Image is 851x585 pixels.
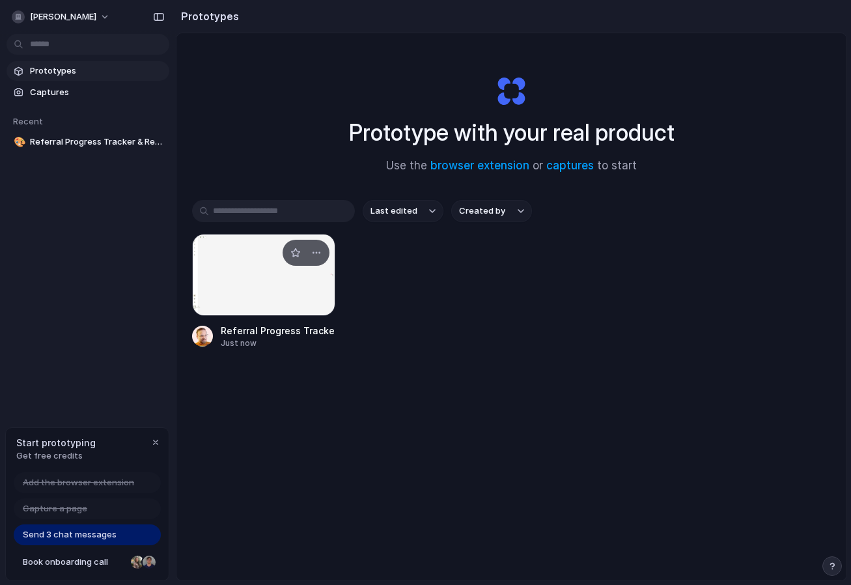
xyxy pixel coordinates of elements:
span: Referral Progress Tracker & Rewards [30,136,164,149]
span: Recent [13,116,43,126]
span: Created by [459,205,505,218]
div: Just now [221,337,335,349]
a: browser extension [430,159,529,172]
div: Nicole Kubica [130,554,145,570]
span: Get free credits [16,449,96,463]
span: Last edited [370,205,417,218]
h1: Prototype with your real product [349,115,675,150]
a: captures [546,159,594,172]
a: Prototypes [7,61,169,81]
span: Book onboarding call [23,556,126,569]
span: Send 3 chat messages [23,528,117,541]
button: Created by [451,200,532,222]
a: 🎨Referral Progress Tracker & Rewards [7,132,169,152]
span: Prototypes [30,64,164,78]
h2: Prototypes [176,8,239,24]
span: Capture a page [23,502,87,515]
a: Book onboarding call [14,552,161,573]
a: Captures [7,83,169,102]
button: [PERSON_NAME] [7,7,117,27]
button: 🎨 [12,136,25,149]
a: Referral Progress Tracker & RewardsReferral Progress Tracker & RewardsJust now [192,234,335,349]
button: Last edited [363,200,443,222]
div: Christian Iacullo [141,554,157,570]
span: Start prototyping [16,436,96,449]
span: Captures [30,86,164,99]
span: Add the browser extension [23,476,134,489]
span: [PERSON_NAME] [30,10,96,23]
div: 🎨 [14,135,23,150]
span: Use the or to start [386,158,637,175]
div: Referral Progress Tracker & Rewards [221,324,335,337]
